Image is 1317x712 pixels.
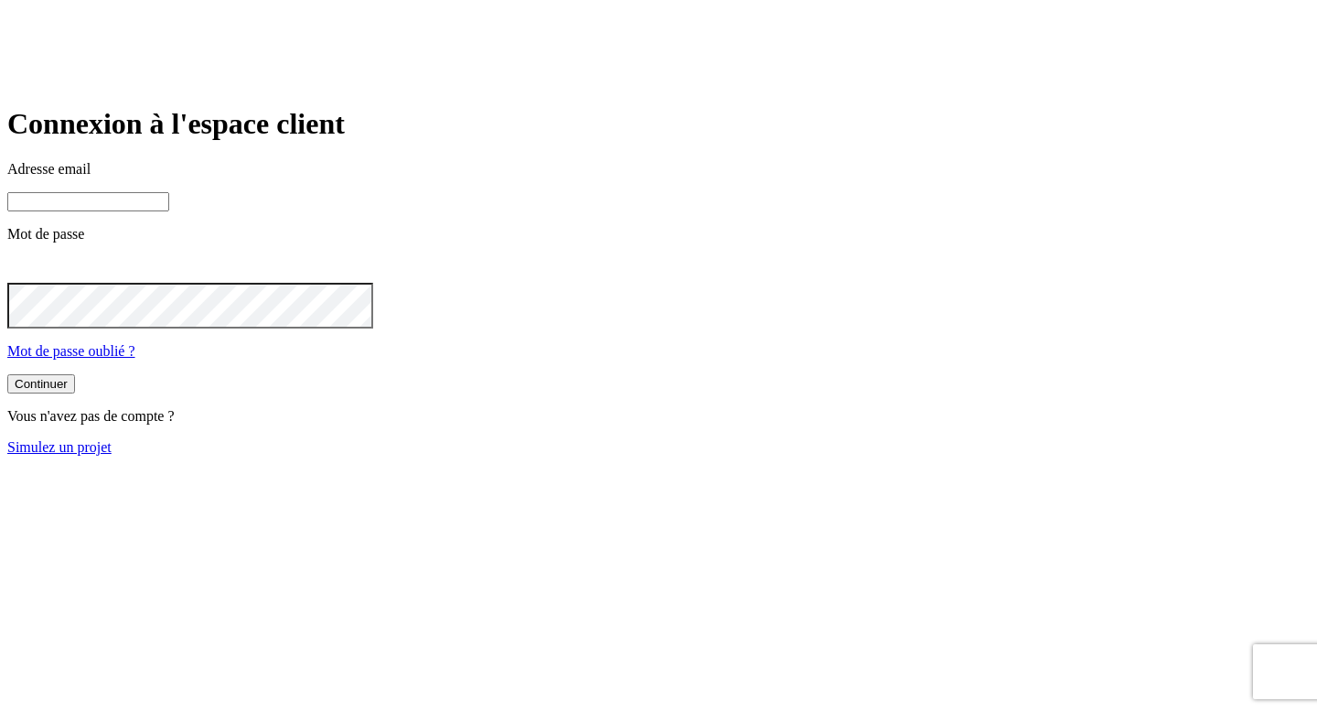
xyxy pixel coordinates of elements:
[7,161,1310,178] p: Adresse email
[7,439,112,455] a: Simulez un projet
[7,226,1310,243] p: Mot de passe
[7,343,135,359] a: Mot de passe oublié ?
[7,408,1310,425] p: Vous n'avez pas de compte ?
[7,107,1310,141] h1: Connexion à l'espace client
[15,377,68,391] div: Continuer
[7,374,75,394] button: Continuer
